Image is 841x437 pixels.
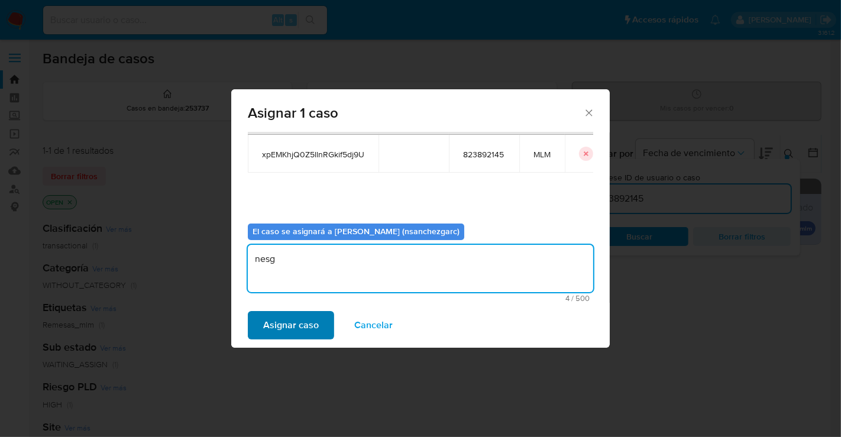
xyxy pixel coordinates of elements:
[231,89,610,348] div: assign-modal
[339,311,408,339] button: Cancelar
[262,149,364,160] span: xpEMKhjQ0Z5llnRGkif5dj9U
[253,225,460,237] b: El caso se asignará a [PERSON_NAME] (nsanchezgarc)
[354,312,393,338] span: Cancelar
[248,106,583,120] span: Asignar 1 caso
[583,107,594,118] button: Cerrar ventana
[533,149,551,160] span: MLM
[463,149,505,160] span: 823892145
[248,311,334,339] button: Asignar caso
[248,245,593,292] textarea: nesg
[263,312,319,338] span: Asignar caso
[579,147,593,161] button: icon-button
[251,294,590,302] span: Máximo 500 caracteres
